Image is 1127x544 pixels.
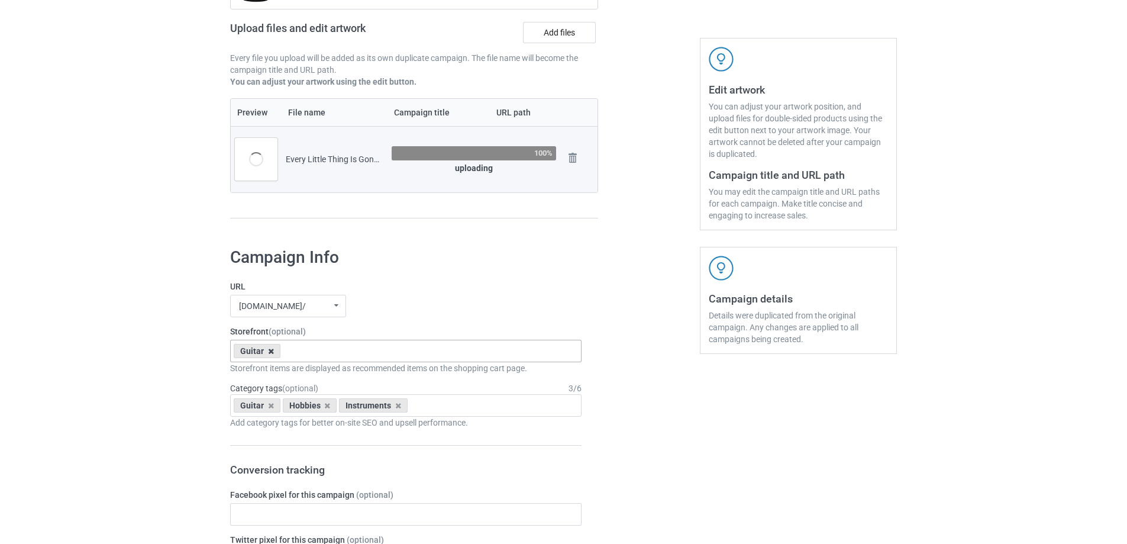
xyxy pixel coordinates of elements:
[286,153,383,165] div: Every Little Thing Is Gonna Be Allright.png
[234,398,280,413] div: Guitar
[269,327,306,336] span: (optional)
[709,292,888,305] h3: Campaign details
[282,384,318,393] span: (optional)
[234,344,280,358] div: Guitar
[709,83,888,96] h3: Edit artwork
[230,362,582,374] div: Storefront items are displayed as recommended items on the shopping cart page.
[709,101,888,160] div: You can adjust your artwork position, and upload files for double-sided products using the edit b...
[230,463,582,477] h3: Conversion tracking
[230,247,582,268] h1: Campaign Info
[392,162,556,174] div: uploading
[282,99,387,126] th: File name
[231,99,282,126] th: Preview
[230,52,598,76] p: Every file you upload will be added as its own duplicate campaign. The file name will become the ...
[339,398,408,413] div: Instruments
[709,47,734,72] img: svg+xml;base64,PD94bWwgdmVyc2lvbj0iMS4wIiBlbmNvZGluZz0iVVRGLTgiPz4KPHN2ZyB3aWR0aD0iNDJweCIgaGVpZ2...
[230,77,416,86] b: You can adjust your artwork using the edit button.
[230,489,582,501] label: Facebook pixel for this campaign
[709,256,734,281] img: svg+xml;base64,PD94bWwgdmVyc2lvbj0iMS4wIiBlbmNvZGluZz0iVVRGLTgiPz4KPHN2ZyB3aWR0aD0iNDJweCIgaGVpZ2...
[239,302,306,310] div: [DOMAIN_NAME]/
[709,186,888,221] div: You may edit the campaign title and URL paths for each campaign. Make title concise and engaging ...
[230,281,582,292] label: URL
[230,22,451,44] h2: Upload files and edit artwork
[230,326,582,337] label: Storefront
[230,382,318,394] label: Category tags
[523,22,596,43] label: Add files
[356,490,393,500] span: (optional)
[230,417,582,429] div: Add category tags for better on-site SEO and upsell performance.
[569,382,582,394] div: 3 / 6
[283,398,337,413] div: Hobbies
[490,99,560,126] th: URL path
[387,99,490,126] th: Campaign title
[709,168,888,182] h3: Campaign title and URL path
[564,150,581,166] img: svg+xml;base64,PD94bWwgdmVyc2lvbj0iMS4wIiBlbmNvZGluZz0iVVRGLTgiPz4KPHN2ZyB3aWR0aD0iMjhweCIgaGVpZ2...
[709,310,888,345] div: Details were duplicated from the original campaign. Any changes are applied to all campaigns bein...
[534,149,553,157] div: 100%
